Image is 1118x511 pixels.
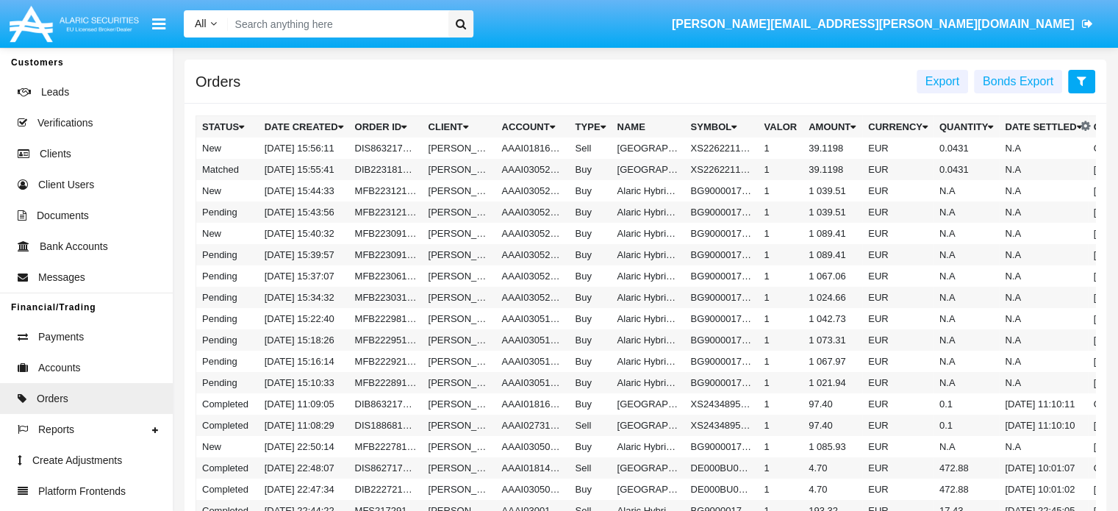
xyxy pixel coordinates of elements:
[38,177,94,193] span: Client Users
[7,2,141,46] img: Logo image
[38,484,126,499] span: Platform Frontends
[41,85,69,100] span: Leads
[38,422,74,437] span: Reports
[37,115,93,131] span: Verifications
[672,18,1075,30] span: [PERSON_NAME][EMAIL_ADDRESS][PERSON_NAME][DOMAIN_NAME]
[37,391,68,407] span: Orders
[228,10,443,37] input: Search
[40,239,108,254] span: Bank Accounts
[32,453,122,468] span: Create Adjustments
[195,18,207,29] span: All
[38,329,84,345] span: Payments
[38,360,81,376] span: Accounts
[40,146,71,162] span: Clients
[664,4,1100,45] a: [PERSON_NAME][EMAIL_ADDRESS][PERSON_NAME][DOMAIN_NAME]
[37,208,89,224] span: Documents
[38,270,85,285] span: Messages
[184,16,228,32] a: All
